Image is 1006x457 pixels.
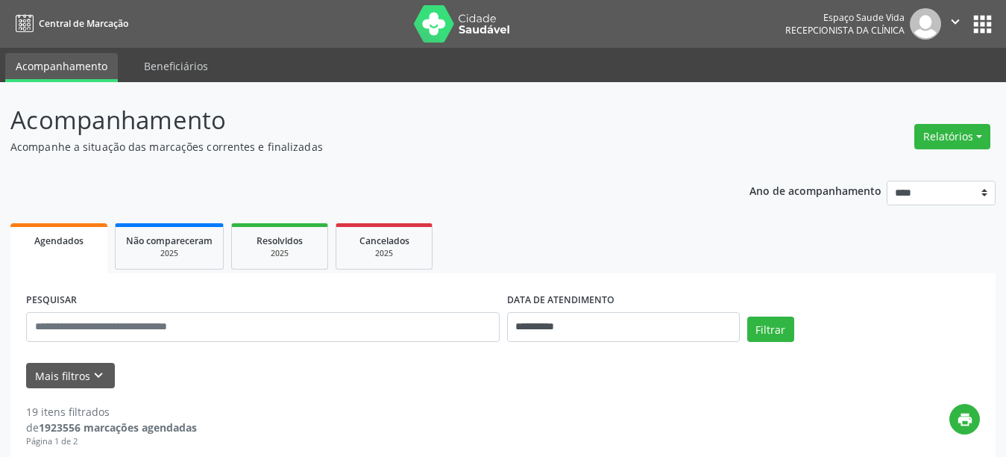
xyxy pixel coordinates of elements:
button: Mais filtroskeyboard_arrow_down [26,363,115,389]
a: Beneficiários [133,53,219,79]
span: Agendados [34,234,84,247]
div: de [26,420,197,435]
img: img [910,8,941,40]
i: print [957,411,973,428]
i:  [947,13,963,30]
div: 2025 [242,248,317,259]
span: Central de Marcação [39,17,128,30]
div: 19 itens filtrados [26,404,197,420]
button: Filtrar [747,317,794,342]
span: Resolvidos [257,234,303,247]
i: keyboard_arrow_down [90,367,107,384]
a: Central de Marcação [10,11,128,36]
label: PESQUISAR [26,289,77,312]
strong: 1923556 marcações agendadas [39,420,197,435]
a: Acompanhamento [5,53,118,82]
div: Espaço Saude Vida [785,11,905,24]
div: 2025 [347,248,421,259]
button: apps [969,11,996,37]
span: Não compareceram [126,234,213,247]
div: Página 1 de 2 [26,435,197,448]
button:  [941,8,969,40]
label: DATA DE ATENDIMENTO [507,289,614,312]
button: print [949,404,980,435]
span: Recepcionista da clínica [785,24,905,37]
p: Acompanhe a situação das marcações correntes e finalizadas [10,139,700,155]
button: Relatórios [914,124,990,149]
span: Cancelados [359,234,409,247]
div: 2025 [126,248,213,259]
p: Ano de acompanhamento [749,181,881,199]
p: Acompanhamento [10,102,700,139]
